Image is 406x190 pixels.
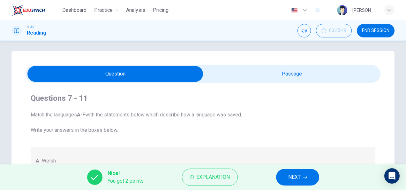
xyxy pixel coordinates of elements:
[153,6,169,14] span: Pricing
[42,157,56,165] span: Welsh
[126,6,145,14] span: Analysis
[290,8,298,13] img: en
[182,169,238,186] button: Explanation
[77,112,85,118] b: A-F
[316,24,352,37] div: Hide
[124,4,148,16] button: Analysis
[62,6,86,14] span: Dashboard
[329,28,346,33] span: 00:35:49
[316,24,352,37] button: 00:35:49
[31,111,375,134] span: Match the languages with the statements below which describe how a language was saved. Write your...
[108,170,144,177] span: Nice!
[11,4,60,17] a: EduSynch logo
[384,168,400,184] div: Open Intercom Messenger
[357,24,395,37] button: END SESSION
[94,6,113,14] span: Practice
[150,4,171,16] button: Pricing
[337,5,347,15] img: Profile picture
[27,29,46,37] h1: Reading
[60,4,89,16] button: Dashboard
[31,93,375,103] h4: Questions 7 - 11
[196,173,230,182] span: Explanation
[276,169,319,186] button: NEXT
[27,25,34,29] span: IELTS
[36,157,39,165] span: A
[11,4,45,17] img: EduSynch logo
[297,24,311,37] div: Mute
[352,6,377,14] div: [PERSON_NAME]
[108,177,144,185] span: You got 2 points
[362,28,389,33] span: END SESSION
[288,173,301,182] span: NEXT
[92,4,121,16] button: Practice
